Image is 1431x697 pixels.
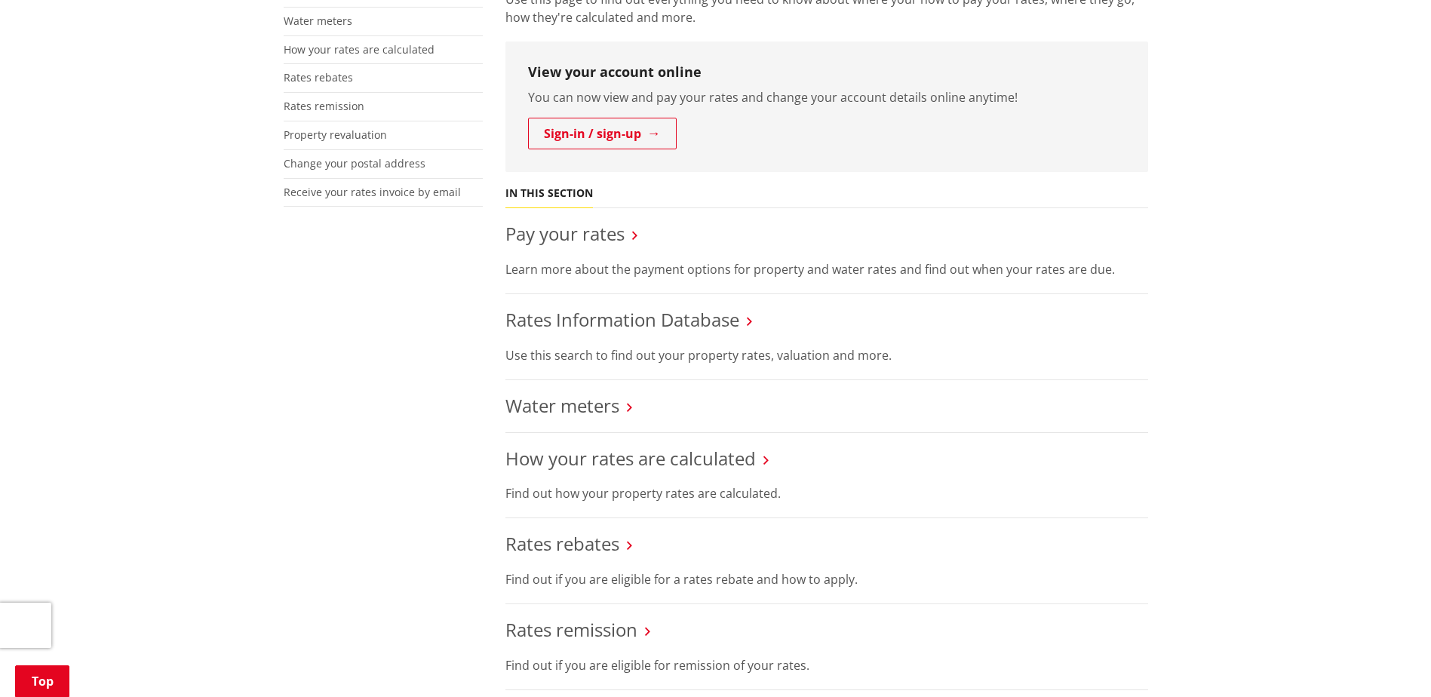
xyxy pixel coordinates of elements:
a: Rates Information Database [505,307,739,332]
p: Use this search to find out your property rates, valuation and more. [505,346,1148,364]
a: Property revaluation [284,127,387,142]
a: Top [15,665,69,697]
a: How your rates are calculated [505,446,756,471]
p: You can now view and pay your rates and change your account details online anytime! [528,88,1125,106]
p: Find out how your property rates are calculated. [505,484,1148,502]
iframe: Messenger Launcher [1362,634,1416,688]
a: Sign-in / sign-up [528,118,677,149]
a: Rates rebates [505,531,619,556]
a: Rates remission [505,617,637,642]
a: How your rates are calculated [284,42,435,57]
a: Pay your rates [505,221,625,246]
a: Water meters [505,393,619,418]
a: Change your postal address [284,156,425,170]
p: Learn more about the payment options for property and water rates and find out when your rates ar... [505,260,1148,278]
a: Rates remission [284,99,364,113]
a: Water meters [284,14,352,28]
h5: In this section [505,187,593,200]
h3: View your account online [528,64,1125,81]
a: Receive your rates invoice by email [284,185,461,199]
p: Find out if you are eligible for a rates rebate and how to apply. [505,570,1148,588]
p: Find out if you are eligible for remission of your rates. [505,656,1148,674]
a: Rates rebates [284,70,353,84]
